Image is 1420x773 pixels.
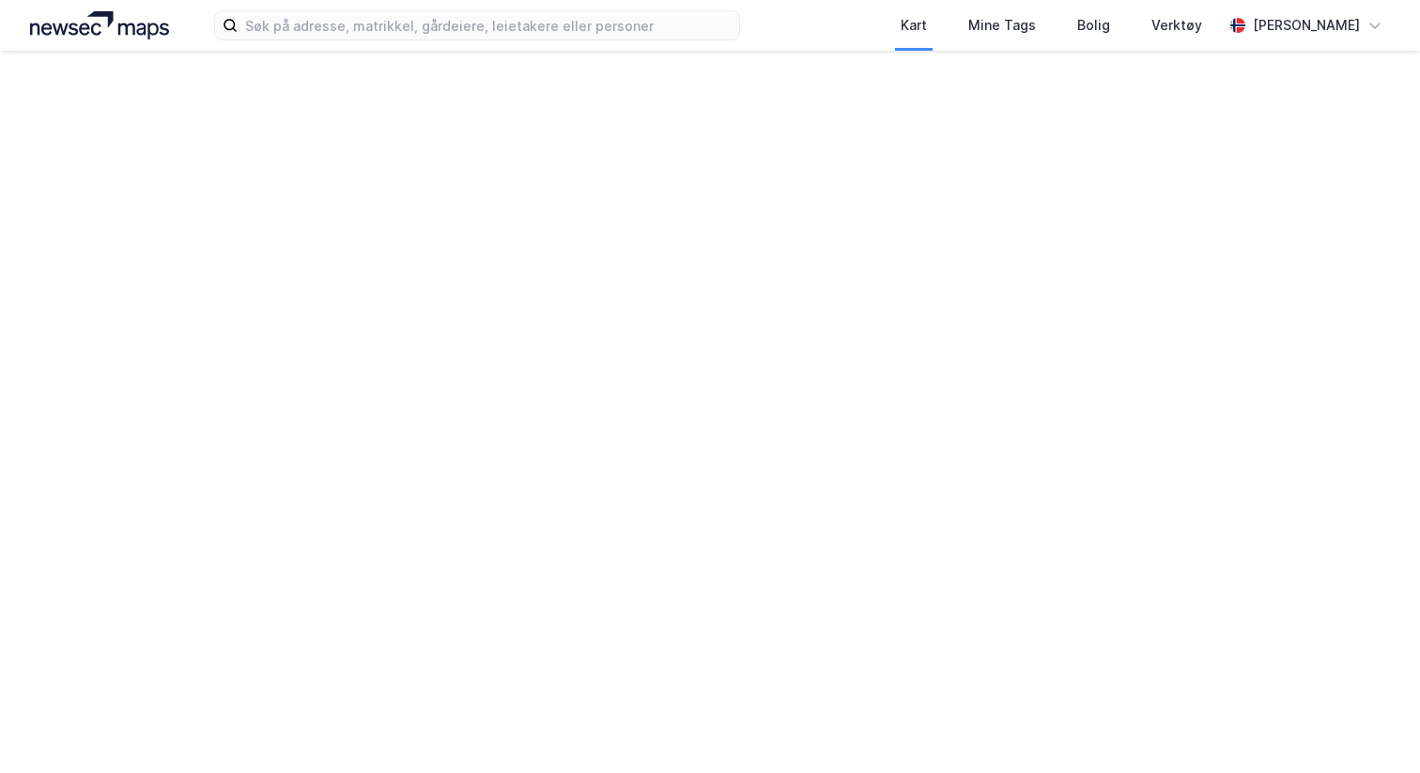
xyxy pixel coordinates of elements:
div: [PERSON_NAME] [1253,14,1360,37]
div: Kart [901,14,927,37]
img: logo.a4113a55bc3d86da70a041830d287a7e.svg [30,11,169,39]
div: Verktøy [1151,14,1202,37]
div: Bolig [1077,14,1110,37]
input: Søk på adresse, matrikkel, gårdeiere, leietakere eller personer [238,11,739,39]
div: Mine Tags [968,14,1036,37]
